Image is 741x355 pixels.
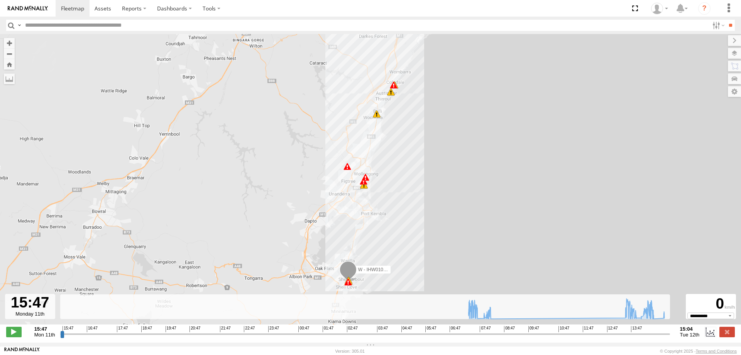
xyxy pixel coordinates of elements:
[687,295,735,313] div: 0
[335,349,365,353] div: Version: 305.01
[220,326,231,332] span: 21:47
[34,332,55,338] span: Mon 11th Aug 2025
[4,347,40,355] a: Visit our Website
[87,326,98,332] span: 16:47
[8,6,48,11] img: rand-logo.svg
[63,326,73,332] span: 15:47
[347,326,358,332] span: 02:47
[450,326,460,332] span: 06:47
[480,326,491,332] span: 07:47
[4,38,15,48] button: Zoom in
[728,86,741,97] label: Map Settings
[117,326,128,332] span: 17:47
[16,20,22,31] label: Search Query
[696,349,737,353] a: Terms and Conditions
[504,326,515,332] span: 08:47
[425,326,436,332] span: 05:47
[358,267,426,272] span: W - IHW010 - [PERSON_NAME]
[4,48,15,59] button: Zoom out
[141,326,152,332] span: 18:47
[4,59,15,70] button: Zoom Home
[6,327,22,337] label: Play/Stop
[558,326,569,332] span: 10:47
[680,326,700,332] strong: 15:04
[4,73,15,84] label: Measure
[34,326,55,332] strong: 15:47
[189,326,200,332] span: 20:47
[631,326,642,332] span: 13:47
[709,20,726,31] label: Search Filter Options
[268,326,279,332] span: 23:47
[607,326,618,332] span: 12:47
[377,326,388,332] span: 03:47
[583,326,594,332] span: 11:47
[166,326,176,332] span: 19:47
[680,332,700,338] span: Tue 12th Aug 2025
[244,326,255,332] span: 22:47
[360,181,368,189] div: 6
[298,326,309,332] span: 00:47
[698,2,711,15] i: ?
[528,326,539,332] span: 09:47
[648,3,671,14] div: Tye Clark
[323,326,333,332] span: 01:47
[660,349,737,353] div: © Copyright 2025 -
[401,326,412,332] span: 04:47
[719,327,735,337] label: Close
